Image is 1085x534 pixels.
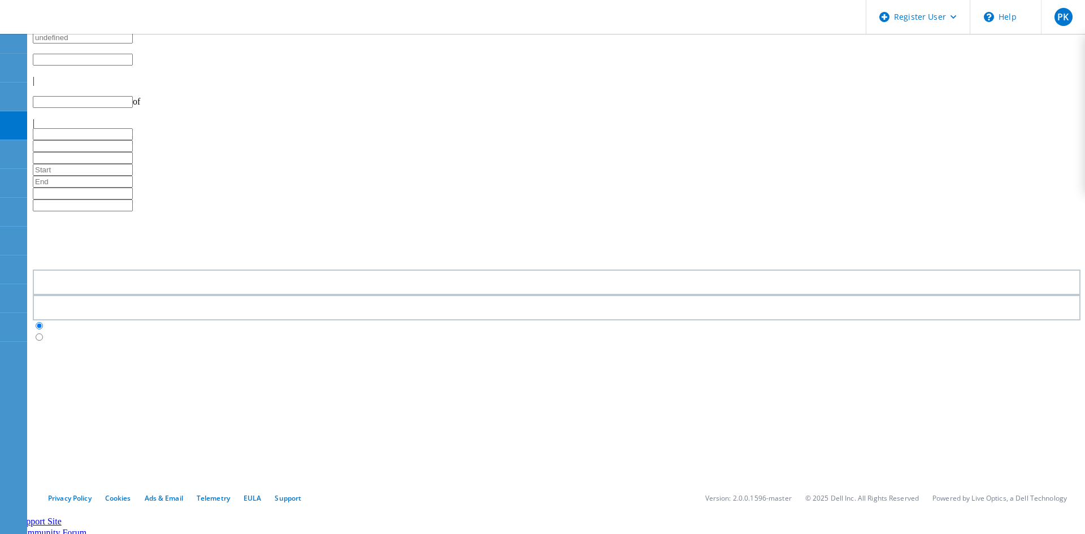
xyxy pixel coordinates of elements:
[105,493,131,503] a: Cookies
[275,493,301,503] a: Support
[16,516,62,526] a: Support Site
[33,164,133,176] input: Start
[33,176,133,188] input: End
[33,76,1080,86] div: |
[133,97,140,106] span: of
[984,12,994,22] svg: \n
[805,493,919,503] li: © 2025 Dell Inc. All Rights Reserved
[11,22,133,32] a: Live Optics Dashboard
[33,118,1080,128] div: |
[244,493,261,503] a: EULA
[705,493,792,503] li: Version: 2.0.0.1596-master
[932,493,1067,503] li: Powered by Live Optics, a Dell Technology
[1057,12,1069,21] span: PK
[145,493,183,503] a: Ads & Email
[197,493,230,503] a: Telemetry
[33,32,133,44] input: undefined
[48,493,92,503] a: Privacy Policy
